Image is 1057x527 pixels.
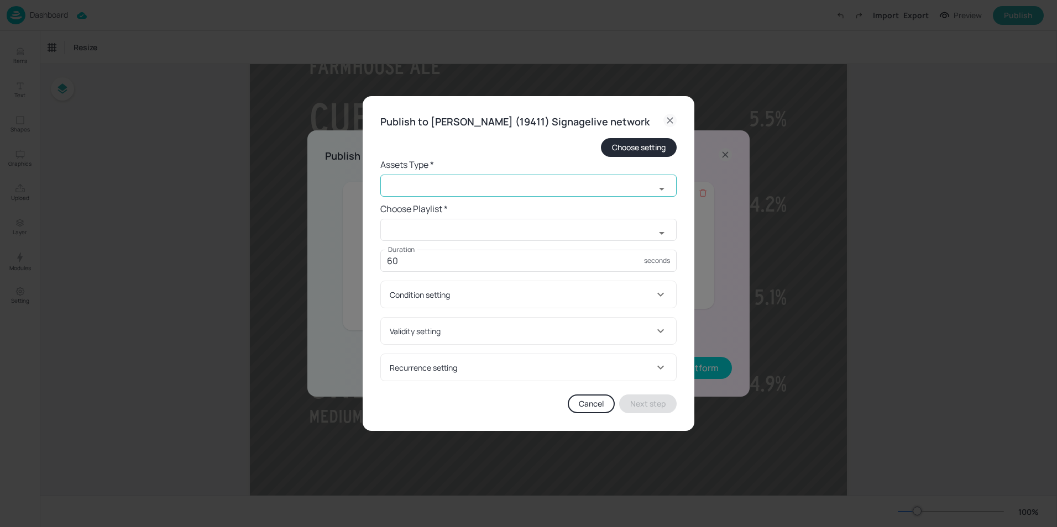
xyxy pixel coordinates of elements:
button: Open [651,222,673,244]
div: Recurrence setting [381,354,676,381]
div: Validity setting [390,325,654,337]
h6: Choose Playlist * [380,201,677,217]
button: Choose setting [601,138,677,157]
button: Open [651,178,673,200]
button: Cancel [568,394,615,413]
div: Validity setting [381,318,676,344]
div: Recurrence setting [390,362,654,373]
h6: Publish to [PERSON_NAME] (19411) Signagelive network [380,114,650,130]
div: Condition setting [390,289,654,301]
div: Condition setting [381,281,676,308]
h6: Assets Type * [380,157,677,172]
p: seconds [644,257,670,265]
label: Duration [388,245,415,254]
